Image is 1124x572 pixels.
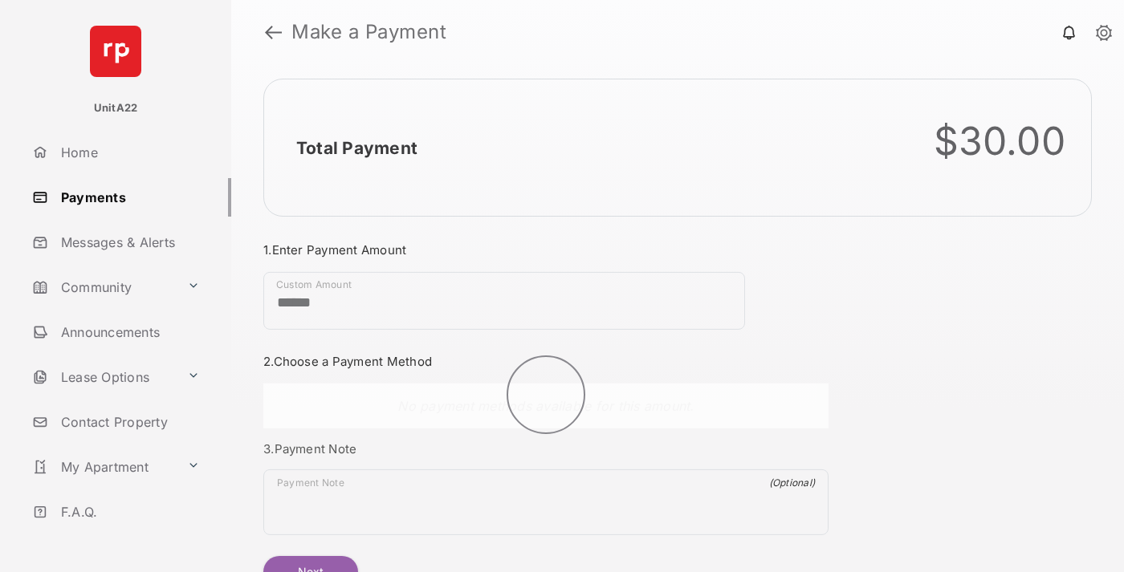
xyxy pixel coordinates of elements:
a: Lease Options [26,358,181,396]
div: $30.00 [934,118,1066,164]
a: Payments [26,178,231,217]
h3: 1. Enter Payment Amount [263,242,829,258]
a: F.A.Q. [26,493,231,531]
a: My Apartment [26,448,181,486]
h2: Total Payment [296,138,417,158]
strong: Make a Payment [291,22,446,42]
img: svg+xml;base64,PHN2ZyB4bWxucz0iaHR0cDovL3d3dy53My5vcmcvMjAwMC9zdmciIHdpZHRoPSI2NCIgaGVpZ2h0PSI2NC... [90,26,141,77]
h3: 3. Payment Note [263,441,829,456]
a: Community [26,268,181,306]
p: UnitA22 [94,100,138,116]
h3: 2. Choose a Payment Method [263,354,829,369]
a: Announcements [26,313,231,351]
a: Contact Property [26,403,231,441]
a: Messages & Alerts [26,223,231,262]
a: Home [26,133,231,172]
